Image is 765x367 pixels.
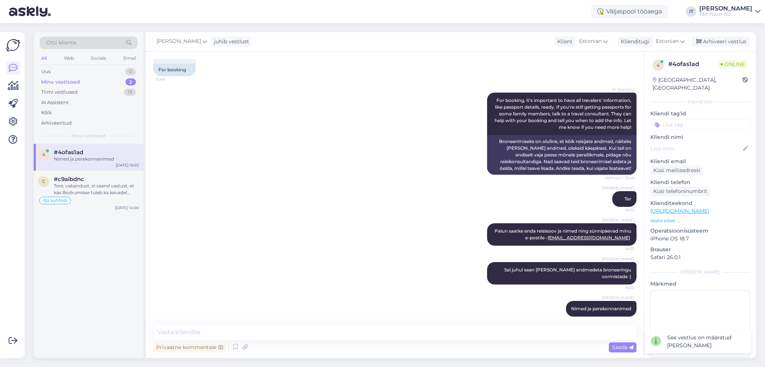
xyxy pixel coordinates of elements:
div: Küsi meiliaadressi [650,165,703,175]
p: Märkmed [650,280,750,288]
div: Broneerimiseks on oluline, et kõik reisijate andmed, näiteks [PERSON_NAME] andmed, oleksid käepär... [487,135,637,175]
span: [PERSON_NAME] [157,37,201,46]
div: IT [686,6,696,17]
span: Minu vestlused [72,133,105,139]
span: #4ofas1ad [54,149,83,156]
div: [PERSON_NAME] [650,269,750,276]
span: #c9aibdnc [54,176,84,183]
p: Vaata edasi ... [650,217,750,224]
p: Brauser [650,246,750,254]
div: Nimed ja perekonnanimed [54,156,139,162]
span: Sel juhul saan [PERSON_NAME] andmedeta broneeringu vormistada :) [504,267,632,279]
span: Saada [612,344,634,351]
div: [DATE] 14:00 [115,205,139,211]
div: Web [62,53,75,63]
p: Safari 26.0.1 [650,254,750,261]
span: 16:02 [606,207,634,213]
span: Palun saatke enda reisisoov ja nimed ning sünnipäevad minu e-postile - [495,228,632,240]
span: Estonian [656,37,679,46]
span: Online [718,60,748,68]
div: Tere, vabandust, ei saand vastust, et kas Bodrumisse tuleb ka kevadel reise. Praeguste pakkumiste... [54,183,139,196]
span: 4 [657,62,660,68]
p: Kliendi telefon [650,178,750,186]
div: Socials [89,53,108,63]
span: Nimed ja perekonnanimed [571,306,631,311]
span: 16:03 [606,285,634,290]
div: Email [122,53,137,63]
div: [PERSON_NAME] [699,6,752,12]
div: AI Assistent [41,99,69,106]
div: Klient [554,38,573,46]
span: Estonian [579,37,602,46]
span: [PERSON_NAME] [602,256,634,262]
a: [EMAIL_ADDRESS][DOMAIN_NAME] [548,235,630,240]
input: Lisa tag [650,119,750,130]
span: Ilja suhtleb [43,198,67,203]
span: 4 [42,152,45,157]
div: Tiimi vestlused [41,88,78,96]
span: 16:03 [606,317,634,323]
p: Kliendi email [650,158,750,165]
div: Minu vestlused [41,78,80,86]
div: Kliendi info [650,99,750,105]
span: [PERSON_NAME] [602,295,634,301]
div: Klienditugi [618,38,650,46]
div: Kõik [41,109,52,116]
p: Kliendi nimi [650,133,750,141]
div: Arhiveeritud [41,119,72,127]
span: 15:48 [155,77,183,82]
div: juhib vestlust [211,38,249,46]
p: Klienditeekond [650,199,750,207]
span: c [42,178,46,184]
div: Arhiveeri vestlus [692,37,749,47]
span: AI Assistent [606,87,634,92]
div: Küsi telefoninumbrit [650,186,710,196]
div: See vestlus on määratud [PERSON_NAME] [667,334,745,349]
div: TEZ TOUR OÜ [699,12,752,18]
span: 16:03 [606,246,634,252]
img: Askly Logo [6,38,20,52]
div: 0 [125,68,136,75]
div: 19 [124,88,136,96]
span: Otsi kliente [46,39,76,47]
p: iPhone OS 18.7 [650,235,750,243]
div: [DATE] 16:03 [116,162,139,168]
span: Nähtud ✓ 15:48 [605,175,634,181]
div: # 4ofas1ad [668,60,718,69]
p: Operatsioonisüsteem [650,227,750,235]
div: [GEOGRAPHIC_DATA], [GEOGRAPHIC_DATA] [653,76,743,92]
div: 2 [126,78,136,86]
div: Väljaspool tööaega [591,5,668,18]
div: For booking [153,63,196,76]
div: Uus [41,68,50,75]
p: Kliendi tag'id [650,110,750,118]
span: [PERSON_NAME] [602,185,634,191]
span: For booking, it's important to have all travelers' information, like passport details, ready. If ... [495,97,632,130]
span: Ter [625,196,631,202]
input: Lisa nimi [651,144,741,153]
div: All [40,53,48,63]
a: [URL][DOMAIN_NAME] [650,208,709,214]
a: [PERSON_NAME]TEZ TOUR OÜ [699,6,761,18]
span: [PERSON_NAME] [602,217,634,223]
div: Privaatne kommentaar [153,342,226,352]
